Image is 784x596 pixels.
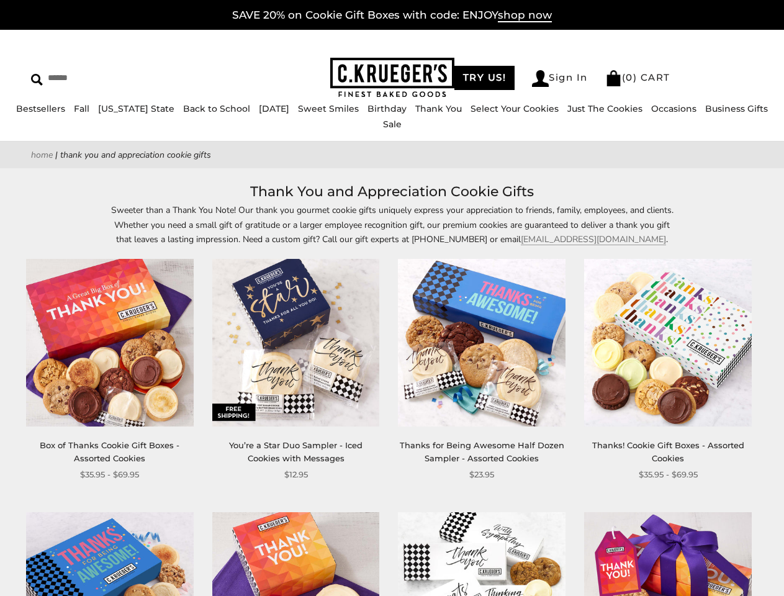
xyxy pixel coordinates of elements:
[31,74,43,86] img: Search
[31,149,53,161] a: Home
[498,9,552,22] span: shop now
[532,70,549,87] img: Account
[605,71,670,83] a: (0) CART
[605,70,622,86] img: Bag
[584,259,752,427] img: Thanks! Cookie Gift Boxes - Assorted Cookies
[400,440,564,463] a: Thanks for Being Awesome Half Dozen Sampler - Assorted Cookies
[398,259,565,427] img: Thanks for Being Awesome Half Dozen Sampler - Assorted Cookies
[31,148,753,162] nav: breadcrumbs
[26,259,194,427] img: Box of Thanks Cookie Gift Boxes - Assorted Cookies
[16,103,65,114] a: Bestsellers
[284,468,308,481] span: $12.95
[298,103,359,114] a: Sweet Smiles
[31,68,196,88] input: Search
[107,203,678,246] p: Sweeter than a Thank You Note! Our thank you gourmet cookie gifts uniquely express your appreciat...
[454,66,515,90] a: TRY US!
[40,440,179,463] a: Box of Thanks Cookie Gift Boxes - Assorted Cookies
[383,119,402,130] a: Sale
[229,440,363,463] a: You’re a Star Duo Sampler - Iced Cookies with Messages
[367,103,407,114] a: Birthday
[212,259,380,427] img: You’re a Star Duo Sampler - Iced Cookies with Messages
[259,103,289,114] a: [DATE]
[567,103,642,114] a: Just The Cookies
[469,468,494,481] span: $23.95
[471,103,559,114] a: Select Your Cookies
[60,149,211,161] span: Thank You and Appreciation Cookie Gifts
[705,103,768,114] a: Business Gifts
[521,233,666,245] a: [EMAIL_ADDRESS][DOMAIN_NAME]
[80,468,139,481] span: $35.95 - $69.95
[183,103,250,114] a: Back to School
[592,440,744,463] a: Thanks! Cookie Gift Boxes - Assorted Cookies
[651,103,696,114] a: Occasions
[626,71,633,83] span: 0
[639,468,698,481] span: $35.95 - $69.95
[55,149,58,161] span: |
[532,70,588,87] a: Sign In
[74,103,89,114] a: Fall
[98,103,174,114] a: [US_STATE] State
[50,181,734,203] h1: Thank You and Appreciation Cookie Gifts
[330,58,454,98] img: C.KRUEGER'S
[415,103,462,114] a: Thank You
[232,9,552,22] a: SAVE 20% on Cookie Gift Boxes with code: ENJOYshop now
